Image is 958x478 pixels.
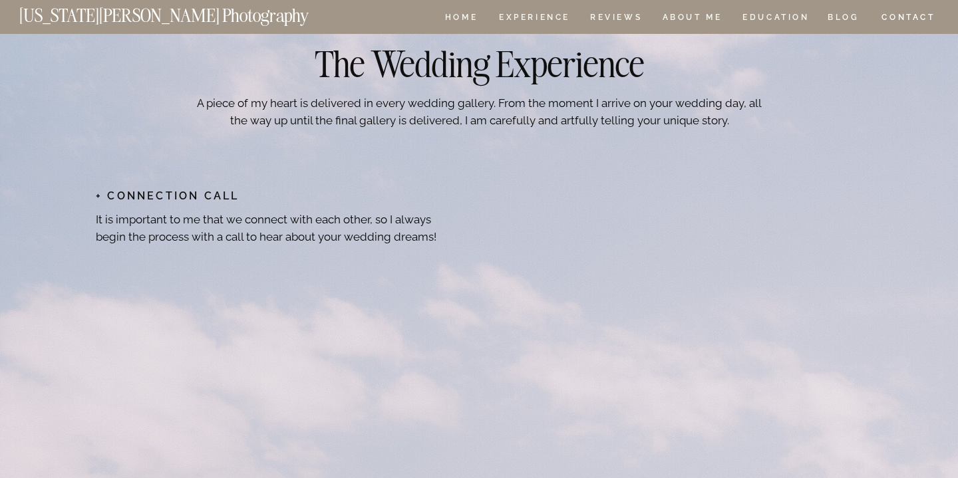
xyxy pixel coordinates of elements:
[96,211,441,243] p: It is important to me that we connect with each other, so I always begin the process with a call ...
[96,188,436,202] h2: + Connection Call
[662,13,722,25] a: ABOUT ME
[19,7,353,18] a: [US_STATE][PERSON_NAME] Photography
[194,95,765,163] p: A piece of my heart is delivered in every wedding gallery. From the moment I arrive on your weddi...
[881,10,936,25] a: CONTACT
[828,13,860,25] a: BLOG
[499,13,569,25] a: Experience
[291,46,667,72] h2: The Wedding Experience
[247,148,712,174] h2: Love Stories, Artfully Documented
[590,13,640,25] a: REVIEWS
[741,13,811,25] a: EDUCATION
[442,13,480,25] a: HOME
